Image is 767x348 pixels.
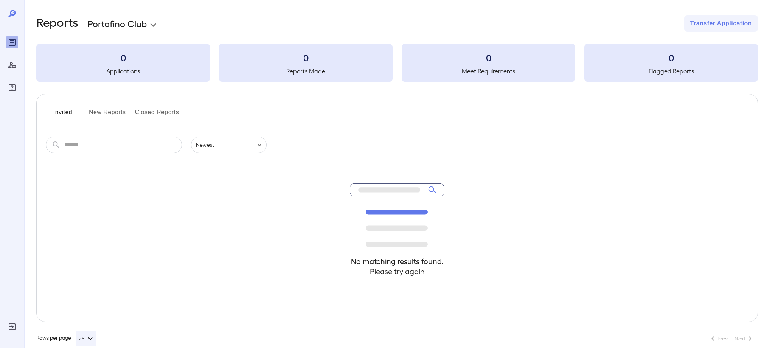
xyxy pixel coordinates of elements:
h5: Applications [36,67,210,76]
button: Closed Reports [135,106,179,124]
h5: Meet Requirements [402,67,575,76]
button: Invited [46,106,80,124]
h3: 0 [584,51,758,64]
div: Manage Users [6,59,18,71]
h5: Flagged Reports [584,67,758,76]
button: New Reports [89,106,126,124]
div: Newest [191,137,267,153]
h3: 0 [219,51,393,64]
h3: 0 [36,51,210,64]
summary: 0Applications0Reports Made0Meet Requirements0Flagged Reports [36,44,758,82]
h4: Please try again [350,266,444,277]
p: Portofino Club [88,17,147,30]
div: Log Out [6,321,18,333]
div: Rows per page [36,331,96,346]
div: FAQ [6,82,18,94]
button: 25 [76,331,96,346]
h2: Reports [36,15,78,32]
h3: 0 [402,51,575,64]
nav: pagination navigation [705,332,758,345]
div: Reports [6,36,18,48]
h5: Reports Made [219,67,393,76]
h4: No matching results found. [350,256,444,266]
button: Transfer Application [684,15,758,32]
